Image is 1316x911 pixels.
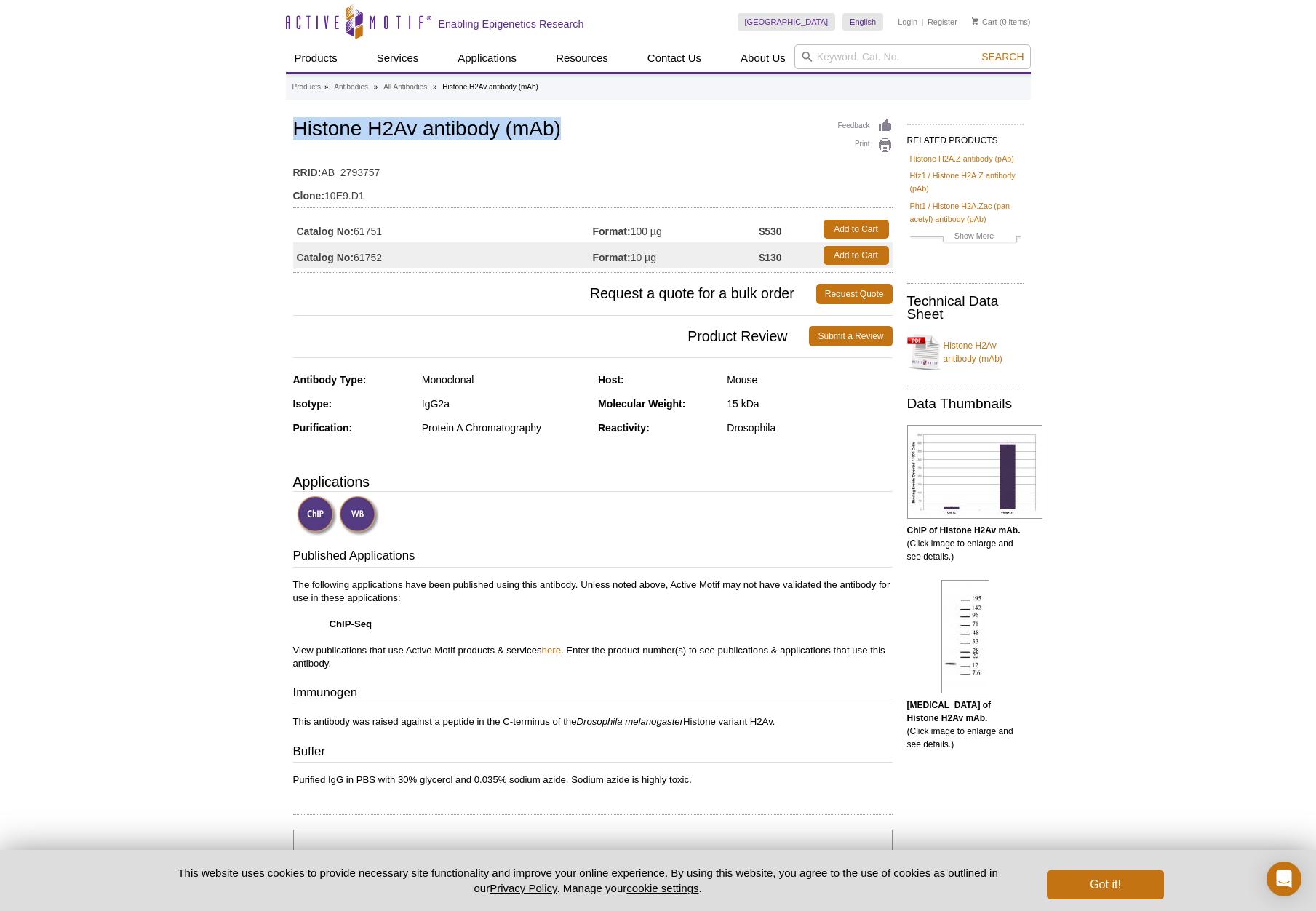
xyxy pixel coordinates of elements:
img: Western Blot Validated [339,496,379,536]
strong: Antibody Type: [293,374,367,386]
h2: RELATED PRODUCTS [907,124,1024,150]
strong: Format: [593,251,631,264]
a: Add to Cart [824,220,889,239]
span: Product Review [293,326,810,346]
a: Request Quote [816,284,893,304]
strong: Isotype: [293,398,332,410]
div: IgG2a [422,397,587,410]
h2: Data Thumbnails [907,397,1024,410]
a: Htz1 / Histone H2A.Z antibody (pAb) [910,169,1021,195]
strong: Purification: [293,422,353,434]
td: 61751 [293,216,593,242]
td: 10 µg [593,242,759,268]
a: Login [898,17,917,27]
a: Show More [910,229,1021,246]
li: » [374,83,378,91]
p: Purified IgG in PBS with 30% glycerol and 0.035% sodium azide. Sodium azide is highly toxic. [293,773,893,787]
span: Request a quote for a bulk order [293,284,816,304]
div: Drosophila [727,421,892,434]
a: Products [292,81,321,94]
a: Feedback [838,118,893,134]
a: English [842,13,883,31]
strong: Catalog No: [297,251,354,264]
a: Register [928,17,957,27]
div: 15 kDa [727,397,892,410]
img: ChIP Validated [297,496,337,536]
p: The following applications have been published using this antibody. Unless noted above, Active Mo... [293,578,893,670]
div: Open Intercom Messenger [1267,862,1301,896]
li: » [324,83,329,91]
a: Pht1 / Histone H2A.Zac (pan-acetyl) antibody (pAb) [910,199,1021,226]
button: cookie settings [626,882,698,894]
i: Drosophila melanogaster [576,716,683,727]
li: (0 items) [972,13,1031,31]
strong: Catalog No: [297,225,354,238]
a: About Us [732,44,794,72]
strong: $130 [759,251,781,264]
a: Services [368,44,428,72]
strong: ChIP-Seq [330,618,372,629]
td: 100 µg [593,216,759,242]
p: This website uses cookies to provide necessary site functionality and improve your online experie... [153,865,1024,896]
div: Monoclonal [422,373,587,386]
a: Antibodies [334,81,368,94]
a: Print [838,138,893,154]
a: Submit a Review [809,326,892,346]
a: Privacy Policy [490,882,557,894]
div: Mouse [727,373,892,386]
strong: Reactivity: [598,422,650,434]
h2: Technical Data Sheet [907,295,1024,321]
strong: Host: [598,374,624,386]
h3: Published Applications [293,547,893,568]
b: ChIP of Histone H2Av mAb. [907,525,1021,536]
p: This antibody was raised against a peptide in the C-terminus of the Histone variant H2Av. [293,715,893,728]
strong: $530 [759,225,781,238]
a: [GEOGRAPHIC_DATA] [738,13,836,31]
strong: Molecular Weight: [598,398,685,410]
h3: Buffer [293,743,893,763]
a: Cart [972,17,997,27]
div: Protein A Chromatography [422,421,587,434]
td: 61752 [293,242,593,268]
img: Your Cart [972,17,978,25]
img: Histone H2Av antibody (mAb) tested by ChIP. [907,425,1042,519]
button: Got it! [1047,870,1163,899]
a: Applications [449,44,525,72]
h1: Histone H2Av antibody (mAb) [293,118,893,143]
a: here [542,645,561,656]
a: Histone H2A.Z antibody (pAb) [910,152,1014,165]
strong: RRID: [293,166,322,179]
p: (Click image to enlarge and see details.) [907,524,1024,563]
a: Resources [547,44,617,72]
img: Histone H2Av antibody (mAb) tested by Western blot. [941,580,989,693]
strong: Format: [593,225,631,238]
h3: Applications [293,471,893,493]
a: All Antibodies [383,81,427,94]
h3: Immunogen [293,684,893,704]
a: Histone H2Av antibody (mAb) [907,330,1024,374]
li: Histone H2Av antibody (mAb) [442,83,538,91]
li: » [433,83,437,91]
a: Add to Cart [824,246,889,265]
span: Search [981,51,1024,63]
td: 10E9.D1 [293,180,893,204]
li: | [922,13,924,31]
a: Products [286,44,346,72]
strong: Clone: [293,189,325,202]
button: Search [977,50,1028,63]
h2: Enabling Epigenetics Research [439,17,584,31]
b: [MEDICAL_DATA] of Histone H2Av mAb. [907,700,992,723]
td: AB_2793757 [293,157,893,180]
p: (Click image to enlarge and see details.) [907,699,1024,751]
a: Contact Us [639,44,710,72]
input: Keyword, Cat. No. [794,44,1031,69]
